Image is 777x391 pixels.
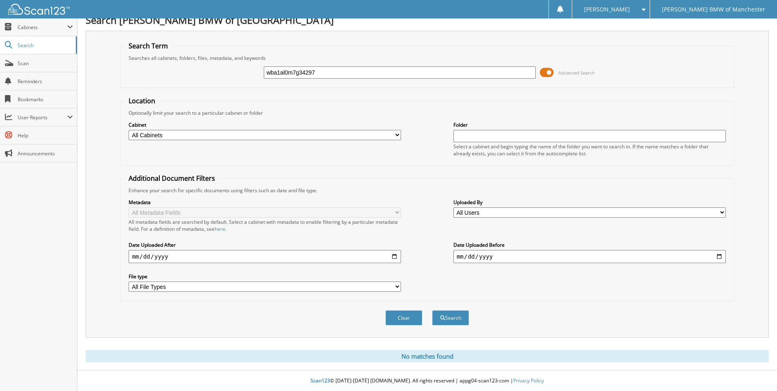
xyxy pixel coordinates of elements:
[432,310,469,325] button: Search
[125,109,729,116] div: Optionally limit your search to a particular cabinet or folder
[513,377,544,384] a: Privacy Policy
[77,371,777,391] div: © [DATE]-[DATE] [DOMAIN_NAME]. All rights reserved | appg04-scan123-com |
[453,143,726,157] div: Select a cabinet and begin typing the name of the folder you want to search in. If the name match...
[18,114,67,121] span: User Reports
[18,60,73,67] span: Scan
[129,218,401,232] div: All metadata fields are searched by default. Select a cabinet with metadata to enable filtering b...
[125,55,729,61] div: Searches all cabinets, folders, files, metadata, and keywords
[129,273,401,280] label: File type
[125,174,219,183] legend: Additional Document Filters
[8,4,70,15] img: scan123-logo-white.svg
[662,7,765,12] span: [PERSON_NAME] BMW of Manchester
[18,96,73,103] span: Bookmarks
[18,78,73,85] span: Reminders
[736,352,777,391] iframe: Chat Widget
[125,96,159,105] legend: Location
[125,187,729,194] div: Enhance your search for specific documents using filters such as date and file type.
[86,13,769,27] h1: Search [PERSON_NAME] BMW of [GEOGRAPHIC_DATA]
[129,199,401,206] label: Metadata
[129,241,401,248] label: Date Uploaded After
[18,150,73,157] span: Announcements
[129,250,401,263] input: start
[125,41,172,50] legend: Search Term
[18,132,73,139] span: Help
[215,225,225,232] a: here
[385,310,422,325] button: Clear
[453,121,726,128] label: Folder
[584,7,630,12] span: [PERSON_NAME]
[558,70,595,76] span: Advanced Search
[453,250,726,263] input: end
[129,121,401,128] label: Cabinet
[453,199,726,206] label: Uploaded By
[453,241,726,248] label: Date Uploaded Before
[18,42,72,49] span: Search
[18,24,67,31] span: Cabinets
[86,350,769,362] div: No matches found
[310,377,330,384] span: Scan123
